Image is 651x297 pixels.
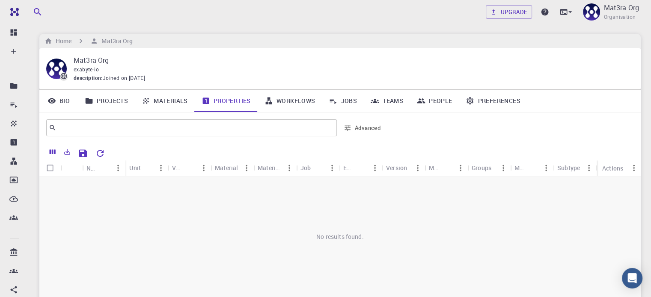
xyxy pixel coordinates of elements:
[583,3,600,21] img: Mat3ra Org
[45,145,60,159] button: Columns
[240,161,253,175] button: Menu
[103,74,145,82] span: Joined on [DATE]
[368,161,382,175] button: Menu
[557,159,580,176] div: Subtype
[539,161,553,175] button: Menu
[74,55,627,65] p: Mat3ra Org
[454,161,467,175] button: Menu
[125,159,168,176] div: Unit
[496,161,510,175] button: Menu
[325,161,339,175] button: Menu
[39,90,78,112] a: Bio
[154,161,168,175] button: Menu
[92,145,109,162] button: Reset Explorer Settings
[215,159,238,176] div: Material
[440,161,454,175] button: Sort
[514,159,526,176] div: Method
[111,161,125,175] button: Menu
[60,145,74,159] button: Export
[52,36,71,46] h6: Home
[39,176,641,297] div: No results found.
[74,74,103,82] span: description :
[129,159,141,176] div: Unit
[582,161,596,175] button: Menu
[339,159,382,176] div: Engine
[195,90,258,112] a: Properties
[386,159,407,176] div: Version
[382,159,425,176] div: Version
[602,160,623,176] div: Actions
[14,6,60,14] span: Поддержка
[211,159,253,176] div: Material
[74,145,92,162] button: Save Explorer Settings
[410,90,459,112] a: People
[411,161,425,175] button: Menu
[282,161,296,175] button: Menu
[472,159,491,176] div: Groups
[343,159,354,176] div: Engine
[467,159,510,176] div: Groups
[172,159,183,176] div: Value
[364,90,410,112] a: Teams
[253,159,296,176] div: Material Formula
[296,159,339,176] div: Job
[354,161,368,175] button: Sort
[98,36,133,46] h6: Mat3ra Org
[425,159,467,176] div: Model
[197,161,211,175] button: Menu
[300,159,311,176] div: Job
[82,160,125,176] div: Name
[459,90,527,112] a: Preferences
[429,159,440,176] div: Model
[86,160,98,176] div: Name
[510,159,553,176] div: Method
[7,8,19,16] img: logo
[258,90,322,112] a: Workflows
[78,90,135,112] a: Projects
[486,5,532,19] button: Upgrade
[98,161,111,175] button: Sort
[627,161,641,175] button: Menu
[135,90,195,112] a: Materials
[603,13,636,21] span: Organisation
[553,159,596,176] div: Subtype
[322,90,364,112] a: Jobs
[526,161,539,175] button: Sort
[340,121,385,135] button: Advanced
[258,159,282,176] div: Material Formula
[74,66,99,73] span: exabyte-io
[603,3,639,13] p: Mat3ra Org
[168,159,211,176] div: Value
[622,268,642,288] div: Open Intercom Messenger
[598,160,641,176] div: Actions
[43,36,134,46] nav: breadcrumb
[183,161,197,175] button: Sort
[61,160,82,176] div: Icon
